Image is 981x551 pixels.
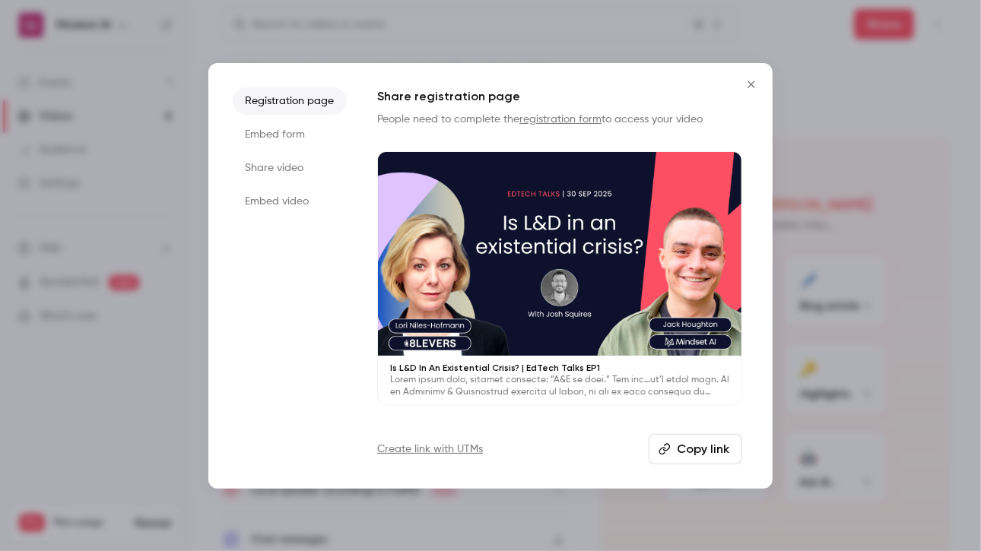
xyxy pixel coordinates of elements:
a: Is L&D In An Existential Crisis? | EdTech Talks EP1Lorem ipsum dolo, sitamet consecte: “A&E se do... [377,151,742,406]
h1: Share registration page [377,87,742,106]
button: Copy link [649,434,742,464]
li: Embed video [233,188,347,215]
button: Close [736,69,767,100]
li: Share video [233,154,347,182]
li: Registration page [233,87,347,115]
p: People need to complete the to access your video [377,112,742,127]
a: registration form [519,114,602,125]
p: Is L&D In An Existential Crisis? | EdTech Talks EP1 [390,362,729,374]
li: Embed form [233,121,347,148]
p: Lorem ipsum dolo, sitamet consecte: “A&E se doei.” Tem inc…ut’l etdol magn. Al en Adminimv & Quis... [390,374,729,398]
a: Create link with UTMs [377,442,483,457]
